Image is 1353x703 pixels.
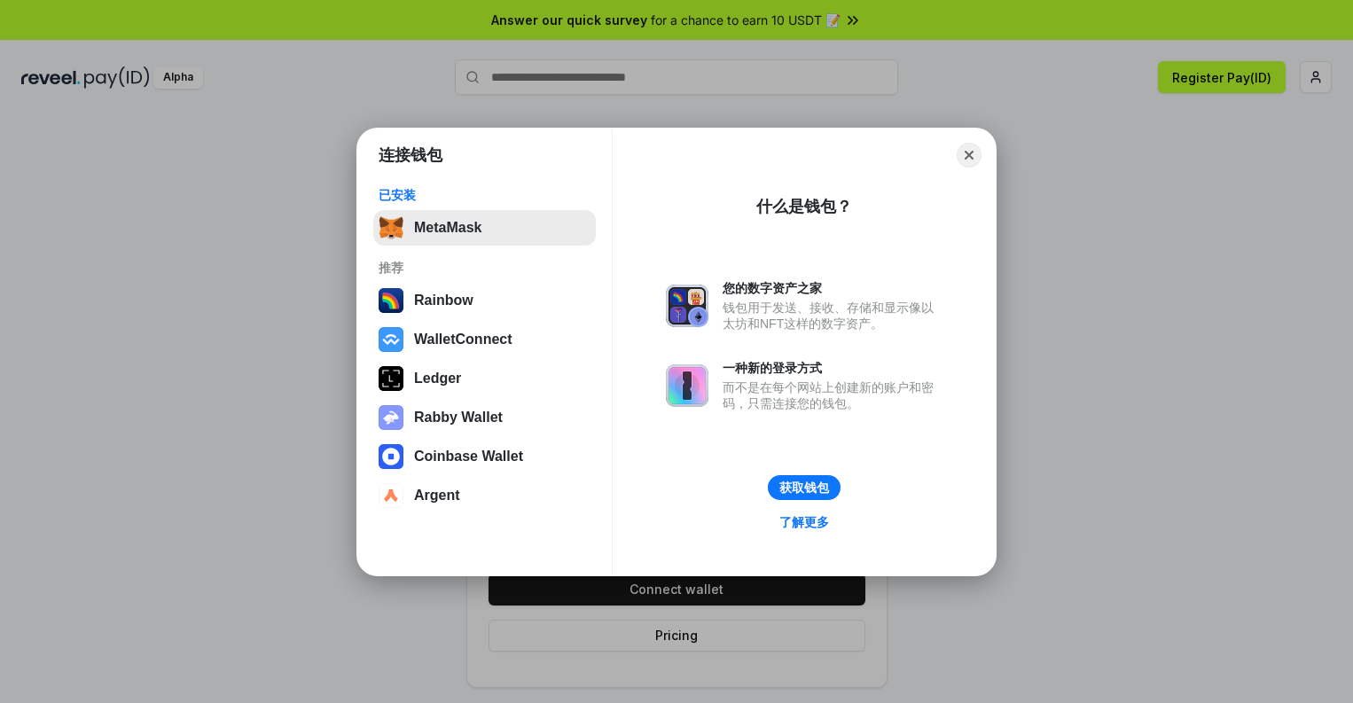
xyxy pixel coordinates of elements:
div: Rabby Wallet [414,410,503,426]
a: 了解更多 [769,511,840,534]
img: svg+xml,%3Csvg%20width%3D%2228%22%20height%3D%2228%22%20viewBox%3D%220%200%2028%2028%22%20fill%3D... [379,483,403,508]
div: Argent [414,488,460,504]
img: svg+xml,%3Csvg%20width%3D%2228%22%20height%3D%2228%22%20viewBox%3D%220%200%2028%2028%22%20fill%3D... [379,327,403,352]
div: MetaMask [414,220,481,236]
h1: 连接钱包 [379,145,442,166]
div: 钱包用于发送、接收、存储和显示像以太坊和NFT这样的数字资产。 [723,300,942,332]
div: WalletConnect [414,332,512,348]
div: 而不是在每个网站上创建新的账户和密码，只需连接您的钱包。 [723,379,942,411]
button: Ledger [373,361,596,396]
div: Coinbase Wallet [414,449,523,465]
img: svg+xml,%3Csvg%20fill%3D%22none%22%20height%3D%2233%22%20viewBox%3D%220%200%2035%2033%22%20width%... [379,215,403,240]
button: MetaMask [373,210,596,246]
div: 什么是钱包？ [756,196,852,217]
div: 了解更多 [779,514,829,530]
div: 您的数字资产之家 [723,280,942,296]
img: svg+xml,%3Csvg%20width%3D%22120%22%20height%3D%22120%22%20viewBox%3D%220%200%20120%20120%22%20fil... [379,288,403,313]
button: Close [957,143,982,168]
div: 已安装 [379,187,590,203]
button: Argent [373,478,596,513]
img: svg+xml,%3Csvg%20xmlns%3D%22http%3A%2F%2Fwww.w3.org%2F2000%2Fsvg%22%20fill%3D%22none%22%20viewBox... [666,285,708,327]
button: Coinbase Wallet [373,439,596,474]
div: 获取钱包 [779,480,829,496]
div: 一种新的登录方式 [723,360,942,376]
button: 获取钱包 [768,475,841,500]
div: Ledger [414,371,461,387]
div: Rainbow [414,293,473,309]
img: svg+xml,%3Csvg%20xmlns%3D%22http%3A%2F%2Fwww.w3.org%2F2000%2Fsvg%22%20fill%3D%22none%22%20viewBox... [379,405,403,430]
div: 推荐 [379,260,590,276]
button: Rainbow [373,283,596,318]
img: svg+xml,%3Csvg%20width%3D%2228%22%20height%3D%2228%22%20viewBox%3D%220%200%2028%2028%22%20fill%3D... [379,444,403,469]
img: svg+xml,%3Csvg%20xmlns%3D%22http%3A%2F%2Fwww.w3.org%2F2000%2Fsvg%22%20fill%3D%22none%22%20viewBox... [666,364,708,407]
button: Rabby Wallet [373,400,596,435]
button: WalletConnect [373,322,596,357]
img: svg+xml,%3Csvg%20xmlns%3D%22http%3A%2F%2Fwww.w3.org%2F2000%2Fsvg%22%20width%3D%2228%22%20height%3... [379,366,403,391]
